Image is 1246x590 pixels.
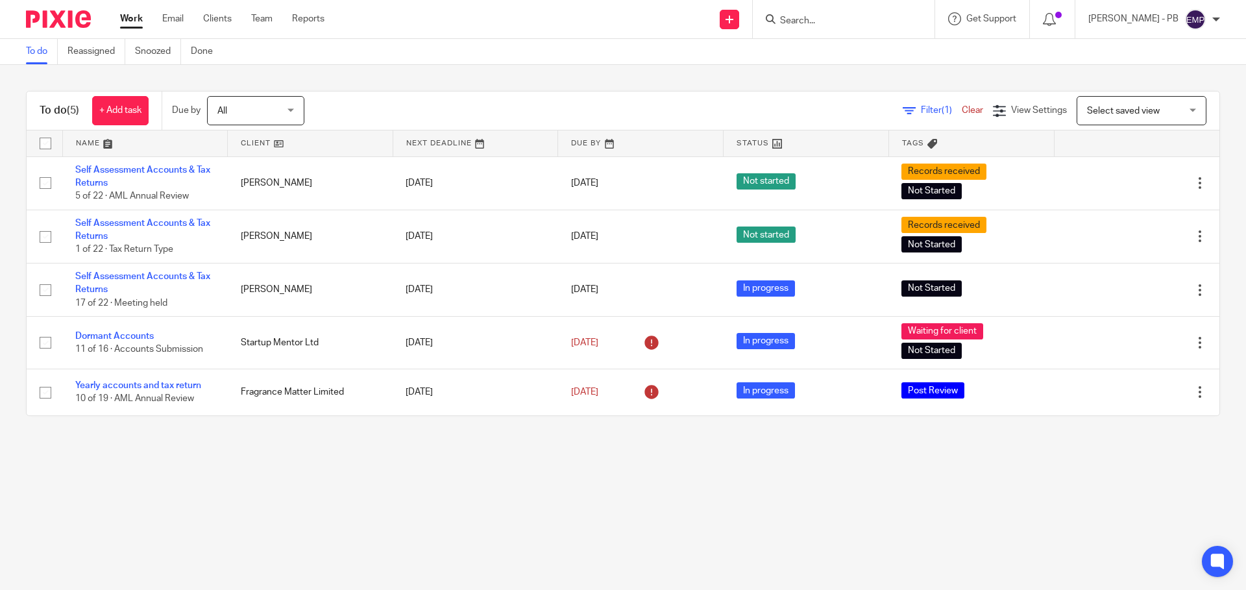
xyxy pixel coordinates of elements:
a: To do [26,39,58,64]
td: [PERSON_NAME] [228,156,393,210]
span: 10 of 19 · AML Annual Review [75,394,194,403]
span: 11 of 16 · Accounts Submission [75,345,203,354]
span: Filter [921,106,962,115]
a: Email [162,12,184,25]
a: Done [191,39,223,64]
span: Tags [902,140,924,147]
a: Team [251,12,273,25]
a: Self Assessment Accounts & Tax Returns [75,166,210,188]
a: Work [120,12,143,25]
span: Records received [901,164,986,180]
span: [DATE] [571,178,598,188]
span: (1) [942,106,952,115]
td: [DATE] [393,156,558,210]
span: [DATE] [571,232,598,241]
a: Reassigned [67,39,125,64]
img: svg%3E [1185,9,1206,30]
span: Select saved view [1087,106,1160,116]
td: [PERSON_NAME] [228,210,393,263]
td: Fragrance Matter Limited [228,369,393,415]
span: [DATE] [571,285,598,294]
td: [DATE] [393,263,558,316]
td: Startup Mentor Ltd [228,317,393,369]
p: [PERSON_NAME] - PB [1088,12,1179,25]
span: Not started [737,227,796,243]
span: (5) [67,105,79,116]
a: + Add task [92,96,149,125]
span: 5 of 22 · AML Annual Review [75,191,189,201]
img: Pixie [26,10,91,28]
h1: To do [40,104,79,117]
span: Records received [901,217,986,233]
span: 17 of 22 · Meeting held [75,299,167,308]
span: [DATE] [571,387,598,397]
a: Clear [962,106,983,115]
a: Self Assessment Accounts & Tax Returns [75,219,210,241]
a: Clients [203,12,232,25]
span: All [217,106,227,116]
span: Not started [737,173,796,190]
span: In progress [737,280,795,297]
span: Waiting for client [901,323,983,339]
span: Not Started [901,280,962,297]
a: Snoozed [135,39,181,64]
p: Due by [172,104,201,117]
td: [PERSON_NAME] [228,263,393,316]
span: In progress [737,382,795,399]
span: [DATE] [571,338,598,347]
td: [DATE] [393,317,558,369]
span: Not Started [901,236,962,252]
a: Self Assessment Accounts & Tax Returns [75,272,210,294]
a: Dormant Accounts [75,332,154,341]
span: Get Support [966,14,1016,23]
span: Not Started [901,183,962,199]
span: View Settings [1011,106,1067,115]
span: 1 of 22 · Tax Return Type [75,245,173,254]
span: Not Started [901,343,962,359]
td: [DATE] [393,210,558,263]
span: Post Review [901,382,964,399]
input: Search [779,16,896,27]
a: Reports [292,12,324,25]
a: Yearly accounts and tax return [75,381,201,390]
span: In progress [737,333,795,349]
td: [DATE] [393,369,558,415]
